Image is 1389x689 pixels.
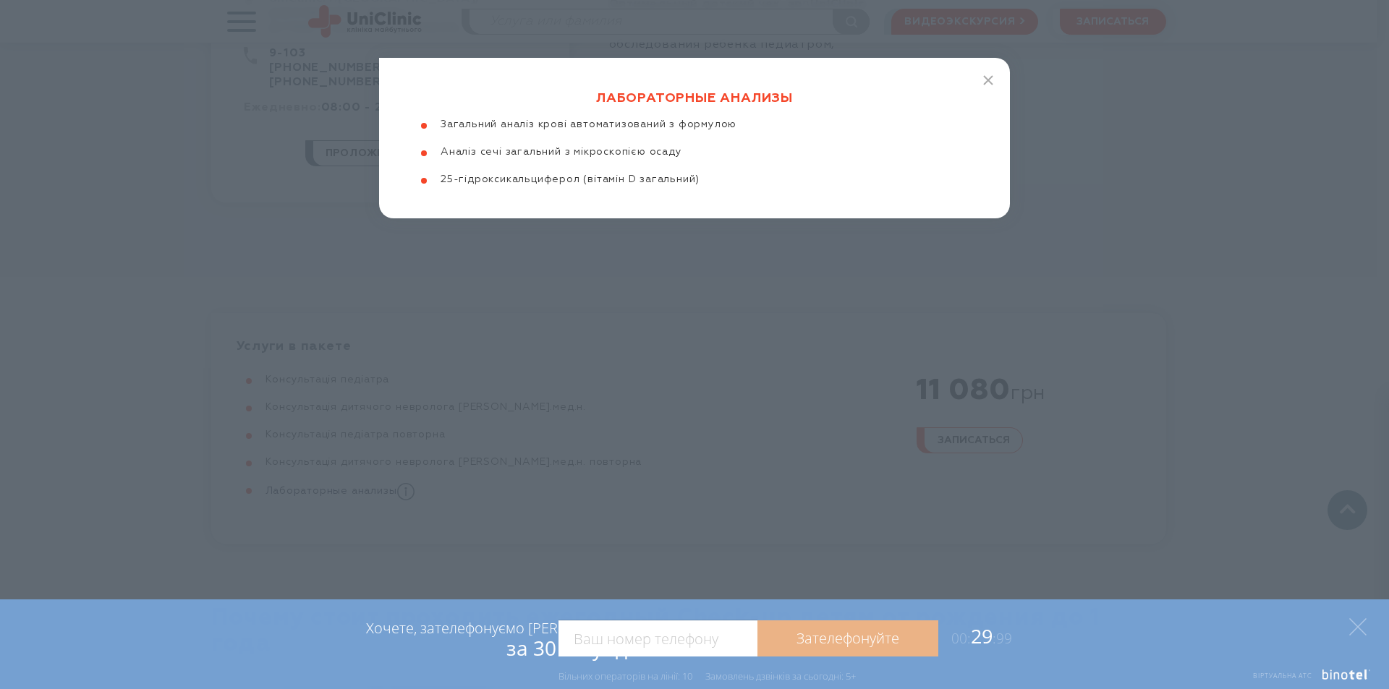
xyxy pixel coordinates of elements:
[1253,671,1312,680] span: Віртуальна АТС
[938,622,1012,649] span: 29
[412,145,977,158] li: Аналіз сечі загальний з мікроскопією осаду
[506,634,636,662] span: за 30 секунд?
[951,629,971,648] span: 00:
[558,620,757,656] input: Ваш номер телефону
[993,629,1012,648] span: :99
[412,173,977,186] li: 25-гідроксикальциферол (вітамін D загальний)
[366,619,636,659] div: Хочете, зателефонуємо [PERSON_NAME]
[412,90,977,118] div: Лабораторные анализы
[757,620,938,656] a: Зателефонуйте
[1237,669,1371,689] a: Віртуальна АТС
[412,118,977,131] li: Загальний аналіз крові автоматизований з формулою
[558,670,856,682] div: Вільних операторів на лінії: 10 Замовлень дзвінків за сьогодні: 5+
